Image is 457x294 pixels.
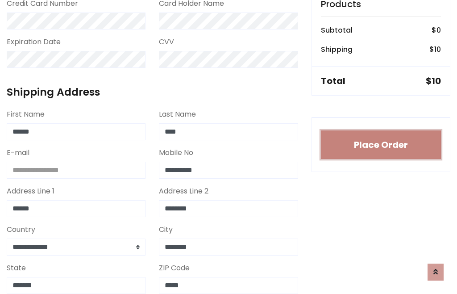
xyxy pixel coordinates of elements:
label: Address Line 1 [7,186,54,197]
h6: $ [432,26,441,34]
label: Expiration Date [7,37,61,47]
span: 10 [432,75,441,87]
label: E-mail [7,147,29,158]
label: ZIP Code [159,263,190,273]
label: Last Name [159,109,196,120]
h6: $ [429,45,441,54]
label: Address Line 2 [159,186,208,197]
label: Mobile No [159,147,193,158]
h5: $ [426,76,441,86]
span: 0 [436,25,441,35]
h6: Shipping [321,45,353,54]
label: CVV [159,37,174,47]
h4: Shipping Address [7,86,298,98]
span: 10 [434,44,441,55]
label: City [159,224,173,235]
button: Place Order [321,130,441,159]
label: State [7,263,26,273]
h5: Total [321,76,345,86]
h6: Subtotal [321,26,353,34]
label: Country [7,224,35,235]
label: First Name [7,109,45,120]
